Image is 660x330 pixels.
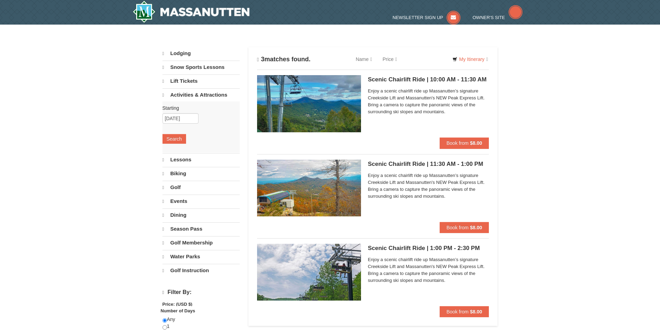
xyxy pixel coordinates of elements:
[473,15,505,20] span: Owner's Site
[440,306,489,317] button: Book from $8.00
[447,225,469,230] span: Book from
[161,308,195,313] strong: Number of Days
[162,153,240,166] a: Lessons
[393,15,443,20] span: Newsletter Sign Up
[133,1,250,23] img: Massanutten Resort Logo
[162,264,240,277] a: Golf Instruction
[393,15,460,20] a: Newsletter Sign Up
[162,250,240,263] a: Water Parks
[447,140,469,146] span: Book from
[440,222,489,233] button: Book from $8.00
[368,172,489,200] span: Enjoy a scenic chairlift ride up Massanutten’s signature Creekside Lift and Massanutten's NEW Pea...
[162,61,240,74] a: Snow Sports Lessons
[133,1,250,23] a: Massanutten Resort
[162,167,240,180] a: Biking
[440,137,489,149] button: Book from $8.00
[351,52,377,66] a: Name
[368,256,489,284] span: Enjoy a scenic chairlift ride up Massanutten’s signature Creekside Lift and Massanutten's NEW Pea...
[162,208,240,222] a: Dining
[448,54,492,64] a: My Itinerary
[470,140,482,146] strong: $8.00
[377,52,402,66] a: Price
[162,134,186,144] button: Search
[162,195,240,208] a: Events
[162,47,240,60] a: Lodging
[162,88,240,101] a: Activities & Attractions
[368,245,489,252] h5: Scenic Chairlift Ride | 1:00 PM - 2:30 PM
[162,74,240,88] a: Lift Tickets
[447,309,469,314] span: Book from
[368,161,489,168] h5: Scenic Chairlift Ride | 11:30 AM - 1:00 PM
[257,160,361,216] img: 24896431-13-a88f1aaf.jpg
[257,75,361,132] img: 24896431-1-a2e2611b.jpg
[162,222,240,235] a: Season Pass
[368,88,489,115] span: Enjoy a scenic chairlift ride up Massanutten’s signature Creekside Lift and Massanutten's NEW Pea...
[162,289,240,296] h4: Filter By:
[162,105,235,112] label: Starting
[162,181,240,194] a: Golf
[470,309,482,314] strong: $8.00
[470,225,482,230] strong: $8.00
[257,244,361,301] img: 24896431-9-664d1467.jpg
[473,15,522,20] a: Owner's Site
[162,236,240,249] a: Golf Membership
[368,76,489,83] h5: Scenic Chairlift Ride | 10:00 AM - 11:30 AM
[162,302,193,307] strong: Price: (USD $)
